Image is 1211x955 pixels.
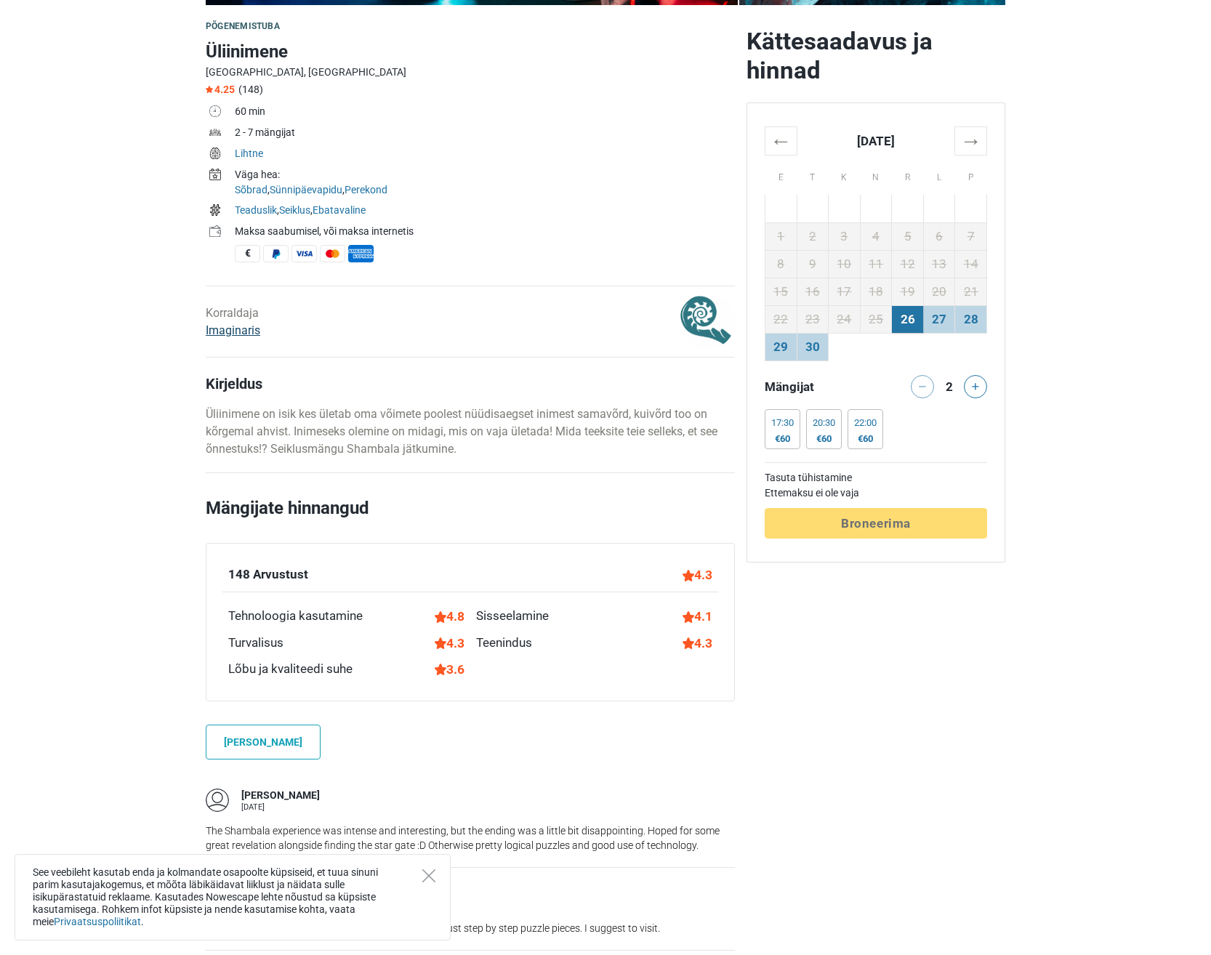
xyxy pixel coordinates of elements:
[765,333,797,360] td: 29
[854,433,877,445] div: €60
[235,167,735,182] div: Väga hea:
[765,278,797,305] td: 15
[860,305,892,333] td: 25
[747,27,1005,85] h2: Kättesaadavus ja hinnad
[765,155,797,195] th: E
[892,278,924,305] td: 19
[860,278,892,305] td: 18
[348,245,374,262] span: American Express
[854,417,877,429] div: 22:00
[206,65,735,80] div: [GEOGRAPHIC_DATA], [GEOGRAPHIC_DATA]
[892,222,924,250] td: 5
[797,278,829,305] td: 16
[955,126,987,155] th: →
[923,155,955,195] th: L
[771,417,794,429] div: 17:30
[206,323,260,337] a: Imaginaris
[683,607,712,626] div: 4.1
[235,204,277,216] a: Teaduslik
[206,375,735,392] h4: Kirjeldus
[797,333,829,360] td: 30
[955,278,987,305] td: 21
[206,406,735,458] p: Üliinimene on isik kes ületab oma võimete poolest nüüdisaegset inimest samavõrd, kuivõrd too on k...
[235,245,260,262] span: Sularaha
[206,305,260,339] div: Korraldaja
[797,222,829,250] td: 2
[263,245,289,262] span: PayPal
[797,305,829,333] td: 23
[206,725,321,759] a: [PERSON_NAME]
[860,250,892,278] td: 11
[797,250,829,278] td: 9
[228,634,283,653] div: Turvalisus
[683,565,712,584] div: 4.3
[683,634,712,653] div: 4.3
[320,245,345,262] span: MasterCard
[860,222,892,250] td: 4
[771,433,794,445] div: €60
[955,305,987,333] td: 28
[235,124,735,145] td: 2 - 7 mängijat
[923,305,955,333] td: 27
[435,607,464,626] div: 4.8
[765,305,797,333] td: 22
[235,102,735,124] td: 60 min
[291,245,317,262] span: Visa
[235,184,267,196] a: Sõbrad
[813,417,835,429] div: 20:30
[235,148,263,159] a: Lihtne
[759,375,876,398] div: Mängijat
[206,86,213,93] img: Star
[422,869,435,882] button: Close
[892,155,924,195] th: R
[241,803,320,811] div: [DATE]
[235,166,735,201] td: , ,
[206,823,735,853] p: The Shambala experience was intense and interesting, but the ending was a little bit disappointin...
[235,201,735,222] td: , ,
[892,305,924,333] td: 26
[476,634,532,653] div: Teenindus
[765,126,797,155] th: ←
[860,155,892,195] th: N
[279,204,310,216] a: Seiklus
[955,250,987,278] td: 14
[829,222,861,250] td: 3
[435,634,464,653] div: 4.3
[15,854,451,940] div: See veebileht kasutab enda ja kolmandate osapoolte küpsiseid, et tuua sinuni parim kasutajakogemu...
[829,278,861,305] td: 17
[797,155,829,195] th: T
[765,250,797,278] td: 8
[228,607,363,626] div: Tehnoloogia kasutamine
[765,485,987,501] td: Ettemaksu ei ole vaja
[941,375,958,395] div: 2
[892,250,924,278] td: 12
[238,84,263,95] span: (148)
[241,789,320,803] div: [PERSON_NAME]
[235,224,735,239] div: Maksa saabumisel, või maksa internetis
[679,294,735,350] img: 3cec07e9ba5f5bb2l.png
[955,155,987,195] th: P
[765,222,797,250] td: 1
[829,305,861,333] td: 24
[206,84,235,95] span: 4.25
[206,921,735,935] p: Great room. We had a great time. No confusion at all, just step by step puzzle pieces. I suggest ...
[313,204,366,216] a: Ebatavaline
[206,39,735,65] h1: Üliinimene
[923,278,955,305] td: 20
[345,184,387,196] a: Perekond
[813,433,835,445] div: €60
[476,607,549,626] div: Sisseelamine
[923,250,955,278] td: 13
[54,916,141,927] a: Privaatsuspoliitikat
[765,470,987,485] td: Tasuta tühistamine
[923,222,955,250] td: 6
[435,660,464,679] div: 3.6
[270,184,342,196] a: Sünnipäevapidu
[228,565,308,584] div: 148 Arvustust
[955,222,987,250] td: 7
[829,250,861,278] td: 10
[797,126,955,155] th: [DATE]
[829,155,861,195] th: K
[206,21,280,31] span: Põgenemistuba
[206,495,735,543] h2: Mängijate hinnangud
